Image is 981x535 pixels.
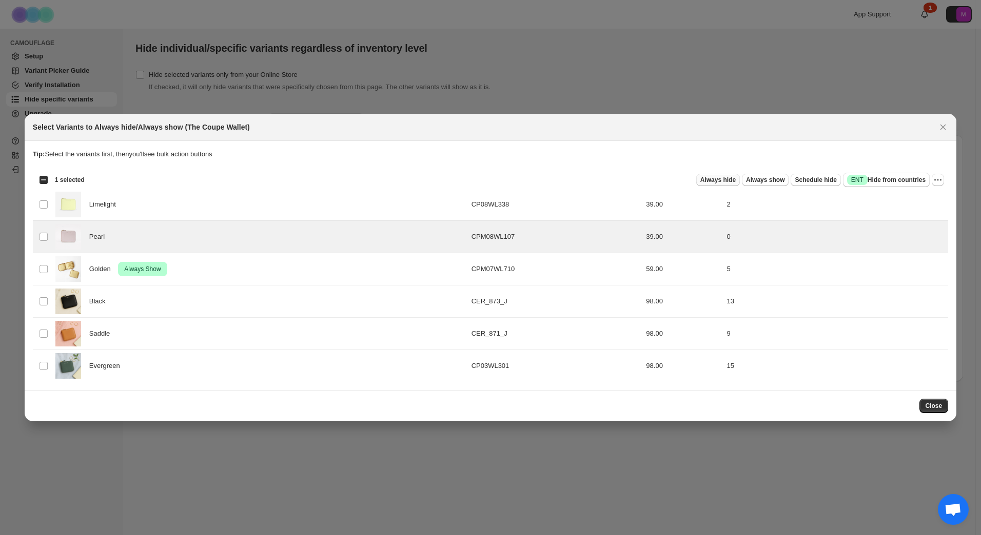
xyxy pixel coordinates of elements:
[919,399,949,413] button: Close
[724,285,949,318] td: 13
[643,221,723,253] td: 39.00
[55,289,81,314] img: Black_Wallet_Coupe.jpg
[700,176,736,184] span: Always hide
[643,189,723,221] td: 39.00
[724,253,949,285] td: 5
[843,173,930,187] button: SuccessENTHide from countries
[643,317,723,349] td: 98.00
[724,349,949,382] td: 15
[55,176,85,184] span: 1 selected
[89,199,122,210] span: Limelight
[468,285,643,318] td: CER_873_J
[468,253,643,285] td: CPM07WL710
[122,263,163,275] span: Always Show
[936,120,950,134] button: Close
[89,264,116,274] span: Golden
[643,285,723,318] td: 98.00
[55,353,81,379] img: Coupe_Wallet_Evergreen_1_2a682268-4170-43f4-83e1-3421b9e3ba6d.jpg
[795,176,836,184] span: Schedule hide
[33,150,45,158] strong: Tip:
[724,317,949,349] td: 9
[791,174,840,186] button: Schedule hide
[55,321,81,346] img: coupe_wallet_saddle_8f017f74-a13e-40f3-beb5-5f237d95e612.jpg
[468,349,643,382] td: CP03WL301
[926,402,943,410] span: Close
[938,494,969,525] a: Open chat
[851,176,864,184] span: ENT
[724,221,949,253] td: 0
[932,174,944,186] button: More actions
[643,253,723,285] td: 59.00
[89,328,115,339] span: Saddle
[89,232,110,242] span: Pearl
[89,296,111,306] span: Black
[55,224,81,250] img: Coupe_Pearl_2.jpg
[55,256,81,282] img: Coupe_Golden.jpg
[742,174,789,186] button: Always show
[468,221,643,253] td: CPM08WL107
[33,122,250,132] h2: Select Variants to Always hide/Always show (The Coupe Wallet)
[33,149,948,159] p: Select the variants first, then you'll see bulk action buttons
[468,189,643,221] td: CP08WL338
[468,317,643,349] td: CER_871_J
[55,192,81,217] img: Coupe_Limelight_2.jpg
[89,361,126,371] span: Evergreen
[643,349,723,382] td: 98.00
[746,176,784,184] span: Always show
[696,174,740,186] button: Always hide
[724,189,949,221] td: 2
[847,175,926,185] span: Hide from countries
